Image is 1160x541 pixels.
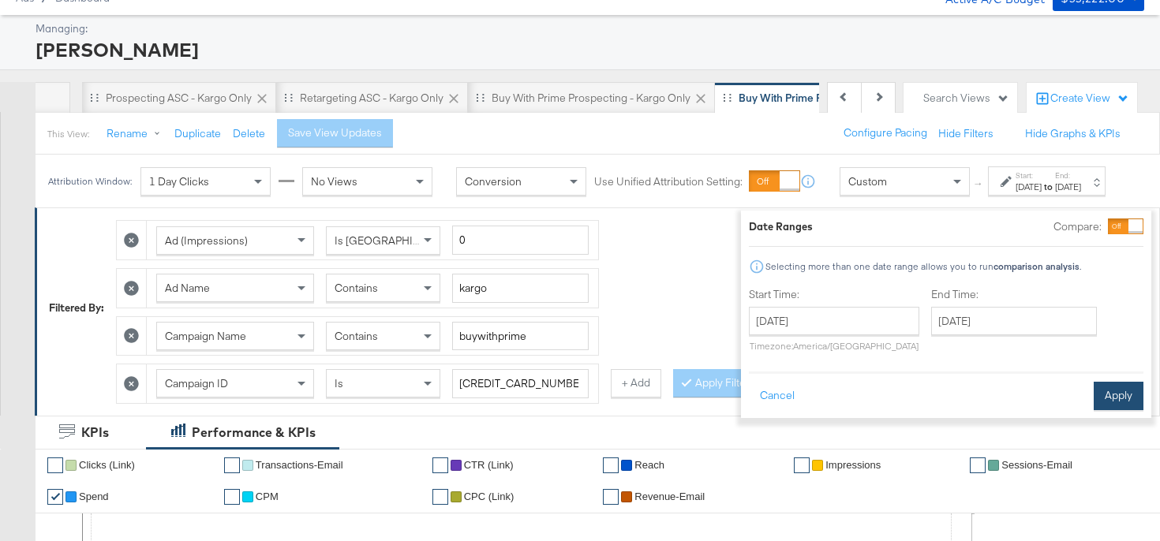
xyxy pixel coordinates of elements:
[192,423,316,442] div: Performance & KPIs
[1016,170,1042,181] label: Start:
[492,91,690,106] div: Buy with Prime Prospecting - Kargo only
[47,457,63,473] a: ✔
[284,93,293,102] div: Drag to reorder tab
[300,91,443,106] div: Retargeting ASC - Kargo only
[971,181,986,187] span: ↑
[749,219,813,234] div: Date Ranges
[452,274,589,303] input: Enter a search term
[1094,382,1143,410] button: Apply
[1055,170,1081,181] label: End:
[723,93,732,102] div: Drag to reorder tab
[224,489,240,505] a: ✔
[1053,219,1102,234] label: Compare:
[256,491,279,502] span: CPM
[476,93,485,102] div: Drag to reorder tab
[1025,126,1121,141] button: Hide Graphs & KPIs
[1016,181,1042,193] div: [DATE]
[256,459,343,471] span: Transactions-Email
[165,329,246,343] span: Campaign Name
[603,457,619,473] a: ✔
[923,91,1009,106] div: Search Views
[81,423,109,442] div: KPIs
[36,36,1140,63] div: [PERSON_NAME]
[79,459,135,471] span: Clicks (Link)
[432,457,448,473] a: ✔
[165,233,248,248] span: Ad (Impressions)
[335,281,378,295] span: Contains
[594,174,743,189] label: Use Unified Attribution Setting:
[47,489,63,505] a: ✔
[335,329,378,343] span: Contains
[452,369,589,398] input: Enter a search term
[335,233,455,248] span: Is [GEOGRAPHIC_DATA]
[464,459,514,471] span: CTR (Link)
[335,376,343,390] span: Is
[452,322,589,351] input: Enter a search term
[611,369,661,397] button: + Add
[311,174,357,188] span: No Views
[464,491,515,502] span: CPC (Link)
[931,287,1103,302] label: End Time:
[794,457,810,473] a: ✔
[174,126,221,141] button: Duplicate
[825,459,881,471] span: Impressions
[452,226,589,255] input: Enter a number
[993,260,1080,272] strong: comparison analysis
[970,457,986,473] a: ✔
[47,128,89,140] div: This View:
[634,459,664,471] span: Reach
[79,491,109,502] span: Spend
[165,281,210,295] span: Ad Name
[749,287,919,302] label: Start Time:
[1055,181,1081,193] div: [DATE]
[634,491,705,502] span: Revenue-Email
[1042,181,1055,192] strong: to
[938,126,993,141] button: Hide Filters
[95,120,178,148] button: Rename
[749,382,806,410] button: Cancel
[1050,91,1129,106] div: Create View
[90,93,99,102] div: Drag to reorder tab
[833,119,938,147] button: Configure Pacing
[106,91,252,106] div: Prospecting ASC - Kargo only
[765,261,1082,272] div: Selecting more than one date range allows you to run .
[848,174,887,188] span: Custom
[165,376,228,390] span: Campaign ID
[1001,459,1072,471] span: Sessions-Email
[224,457,240,473] a: ✔
[233,126,265,141] button: Delete
[603,489,619,505] a: ✔
[465,174,522,188] span: Conversion
[47,176,133,187] div: Attribution Window:
[749,340,919,352] p: Timezone: America/[GEOGRAPHIC_DATA]
[432,489,448,505] a: ✔
[739,91,937,106] div: Buy with Prime Retargeting - Kargo only
[36,21,1140,36] div: Managing:
[49,300,104,315] div: Filtered By:
[149,174,209,188] span: 1 Day Clicks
